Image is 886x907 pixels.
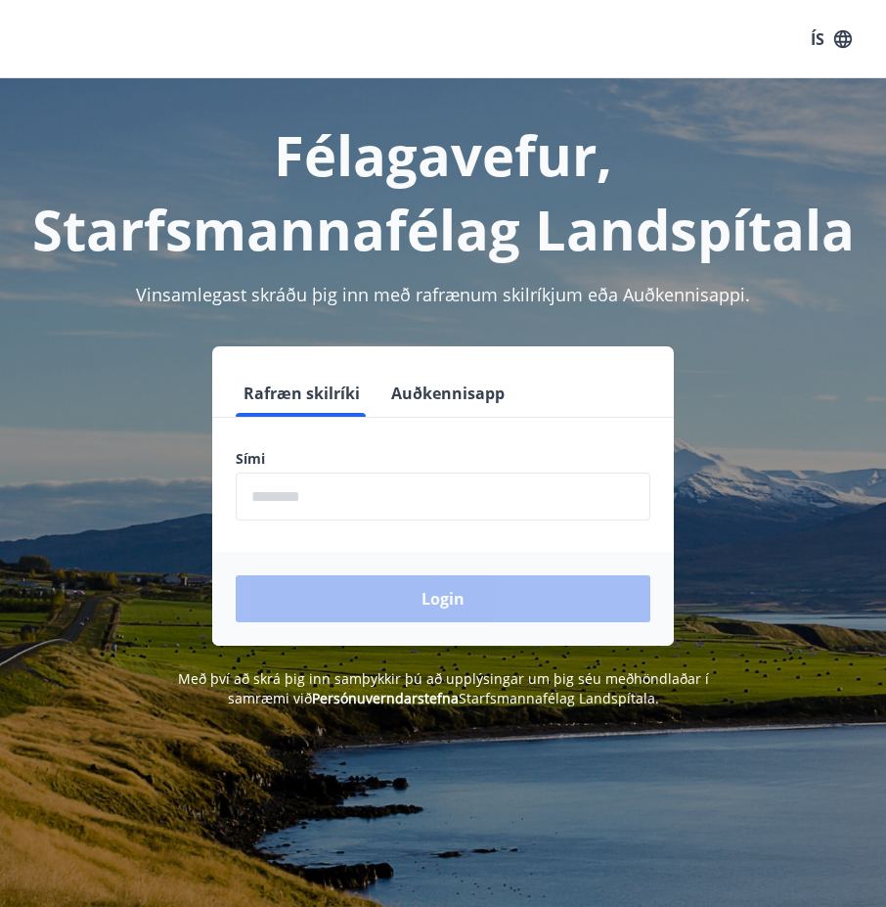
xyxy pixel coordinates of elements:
h1: Félagavefur, Starfsmannafélag Landspítala [23,117,863,266]
label: Sími [236,449,650,469]
button: ÍS [800,22,863,57]
a: Persónuverndarstefna [312,689,459,707]
button: Auðkennisapp [383,370,512,417]
button: Rafræn skilríki [236,370,368,417]
span: Með því að skrá þig inn samþykkir þú að upplýsingar um þig séu meðhöndlaðar í samræmi við Starfsm... [178,669,709,707]
span: Vinsamlegast skráðu þig inn með rafrænum skilríkjum eða Auðkennisappi. [136,283,750,306]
